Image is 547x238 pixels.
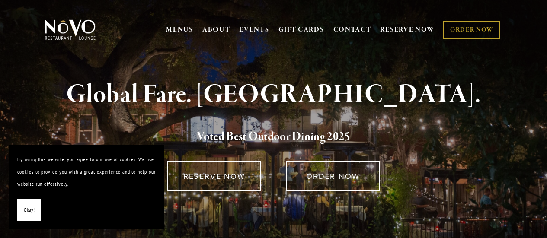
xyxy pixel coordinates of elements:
button: Okay! [17,199,41,221]
a: Voted Best Outdoor Dining 202 [197,129,344,146]
a: MENUS [166,25,193,34]
a: CONTACT [333,22,371,38]
h2: 5 [57,128,490,146]
span: Okay! [24,204,35,216]
a: GIFT CARDS [278,22,324,38]
a: ORDER NOW [286,161,380,191]
a: RESERVE NOW [380,22,435,38]
a: EVENTS [239,25,269,34]
img: Novo Restaurant &amp; Lounge [43,19,97,41]
a: ABOUT [202,25,230,34]
a: ORDER NOW [443,21,500,39]
p: By using this website, you agree to our use of cookies. We use cookies to provide you with a grea... [17,153,156,190]
a: RESERVE NOW [167,161,261,191]
section: Cookie banner [9,145,164,229]
strong: Global Fare. [GEOGRAPHIC_DATA]. [66,78,481,111]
